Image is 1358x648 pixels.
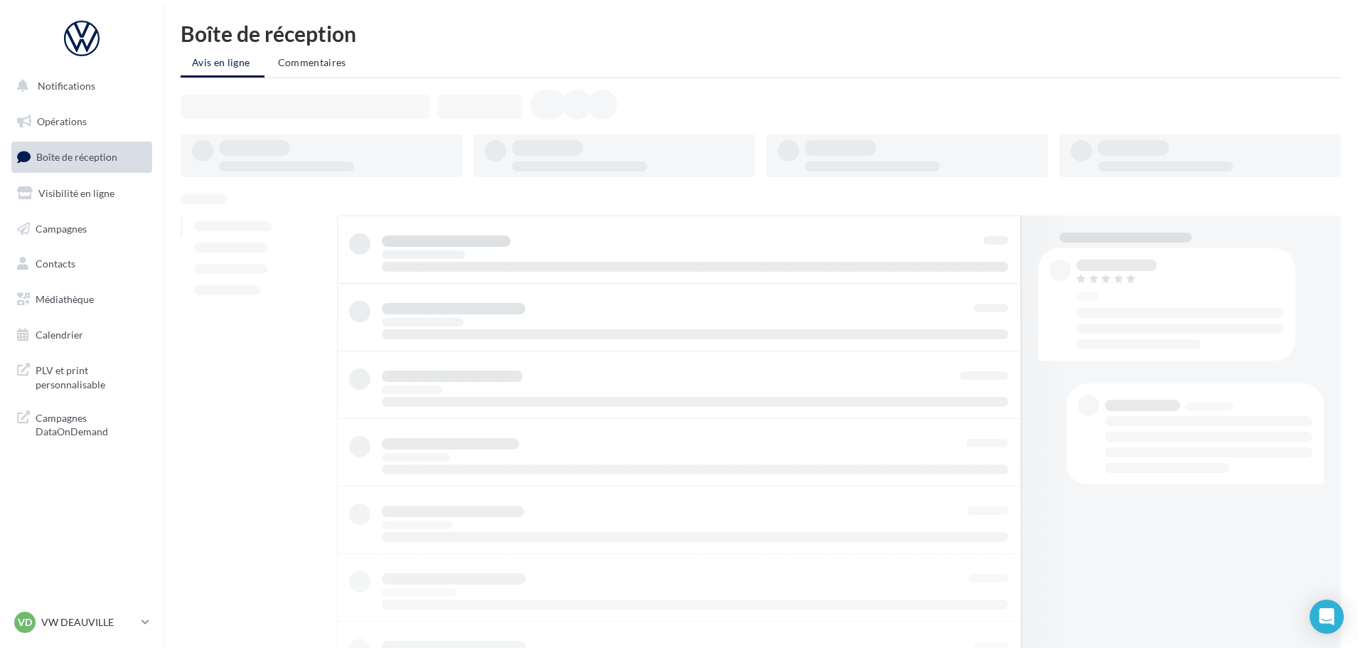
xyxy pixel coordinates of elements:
[9,320,155,350] a: Calendrier
[1310,600,1344,634] div: Open Intercom Messenger
[36,257,75,270] span: Contacts
[11,609,152,636] a: VD VW DEAUVILLE
[36,222,87,234] span: Campagnes
[41,615,136,630] p: VW DEAUVILLE
[9,403,155,445] a: Campagnes DataOnDemand
[38,187,114,199] span: Visibilité en ligne
[9,142,155,172] a: Boîte de réception
[181,23,1341,44] div: Boîte de réception
[38,80,95,92] span: Notifications
[9,285,155,314] a: Médiathèque
[36,361,146,391] span: PLV et print personnalisable
[18,615,32,630] span: VD
[36,293,94,305] span: Médiathèque
[9,249,155,279] a: Contacts
[9,107,155,137] a: Opérations
[9,179,155,208] a: Visibilité en ligne
[9,71,149,101] button: Notifications
[36,151,117,163] span: Boîte de réception
[278,56,346,68] span: Commentaires
[9,214,155,244] a: Campagnes
[37,115,87,127] span: Opérations
[36,329,83,341] span: Calendrier
[9,355,155,397] a: PLV et print personnalisable
[36,408,146,439] span: Campagnes DataOnDemand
